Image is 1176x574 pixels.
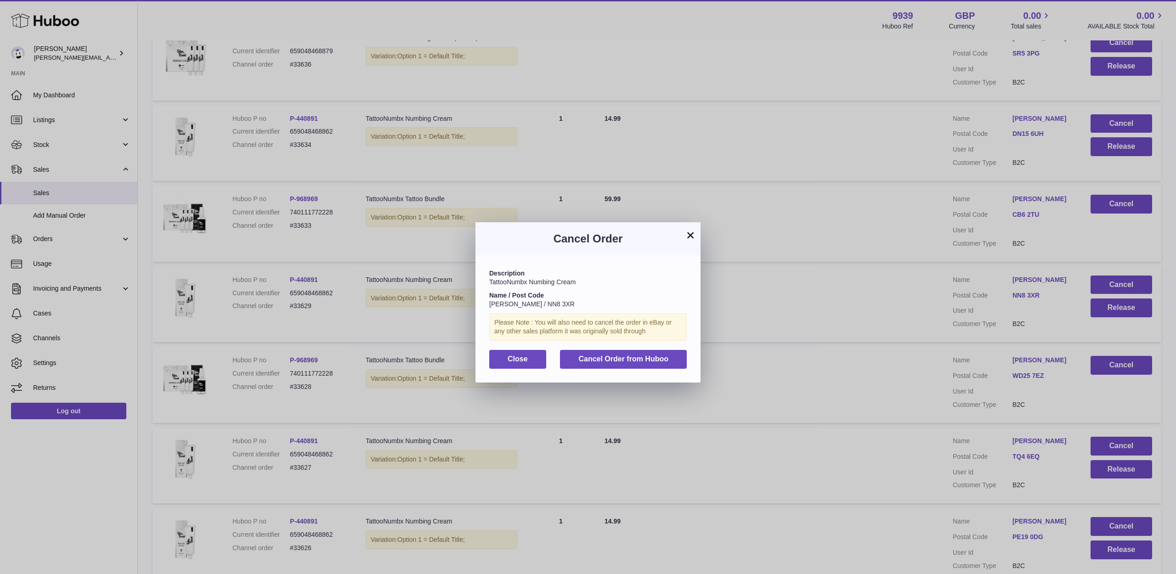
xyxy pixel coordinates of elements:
span: TattooNumbx Numbing Cream [489,278,576,286]
button: Close [489,350,546,369]
strong: Name / Post Code [489,292,544,299]
span: [PERSON_NAME] / NN8 3XR [489,300,575,308]
strong: Description [489,270,525,277]
button: Cancel Order from Huboo [560,350,687,369]
div: Please Note : You will also need to cancel the order in eBay or any other sales platform it was o... [489,313,687,341]
span: Close [508,355,528,363]
span: Cancel Order from Huboo [578,355,668,363]
h3: Cancel Order [489,231,687,246]
button: × [685,230,696,241]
